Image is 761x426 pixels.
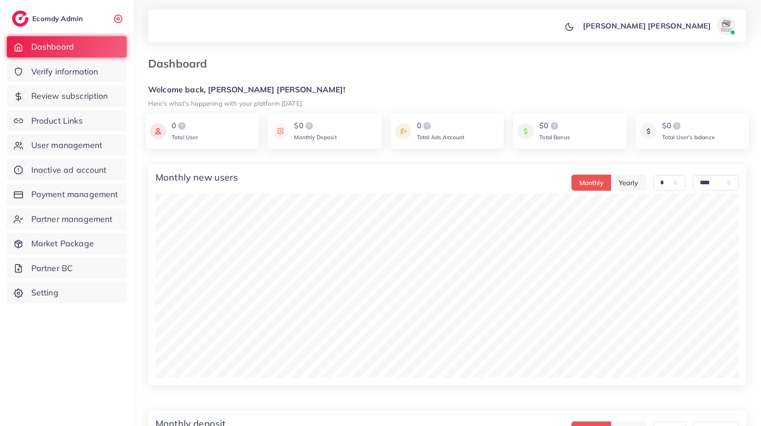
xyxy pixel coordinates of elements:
img: logo [421,120,432,131]
span: Dashboard [31,41,74,53]
span: Market Package [31,238,94,250]
h2: Ecomdy Admin [32,14,85,23]
span: Partner BC [31,262,73,274]
a: Partner BC [7,258,127,279]
span: Inactive ad account [31,164,107,176]
h3: Dashboard [148,57,214,70]
img: logo [549,120,560,131]
span: Total Bonus [539,134,570,141]
img: icon payment [640,120,657,142]
span: Setting [31,287,58,299]
p: [PERSON_NAME] [PERSON_NAME] [583,20,711,31]
div: $0 [294,120,336,131]
img: logo [304,120,315,131]
div: 0 [172,120,198,131]
h4: Monthly new users [156,172,238,183]
a: Verify information [7,61,127,82]
span: Partner management [31,213,113,225]
span: Review subscription [31,90,108,102]
img: logo [671,120,682,131]
a: logoEcomdy Admin [12,11,85,27]
img: icon payment [518,120,534,142]
div: $0 [662,120,715,131]
span: Payment management [31,188,118,200]
button: Yearly [611,175,646,191]
img: icon payment [150,120,166,142]
span: Verify information [31,66,98,78]
img: icon payment [395,120,411,142]
a: [PERSON_NAME] [PERSON_NAME]avatar [578,17,739,35]
a: Market Package [7,233,127,254]
a: Payment management [7,184,127,205]
img: icon payment [272,120,288,142]
span: User management [31,139,102,151]
a: Setting [7,282,127,303]
span: Product Links [31,115,83,127]
span: Total User’s balance [662,134,715,141]
a: User management [7,135,127,156]
img: logo [176,120,187,131]
span: Monthly Deposit [294,134,336,141]
span: Total User [172,134,198,141]
a: Partner management [7,209,127,230]
img: avatar [717,17,735,35]
button: Monthly [571,175,611,191]
div: $0 [539,120,570,131]
small: Here's what's happening with your platform [DATE]. [148,99,303,107]
div: 0 [417,120,465,131]
a: Dashboard [7,36,127,57]
span: Total Ads Account [417,134,465,141]
h5: Welcome back, [PERSON_NAME] [PERSON_NAME]! [148,85,746,95]
a: Inactive ad account [7,159,127,181]
img: logo [12,11,29,27]
a: Product Links [7,110,127,131]
a: Review subscription [7,85,127,107]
